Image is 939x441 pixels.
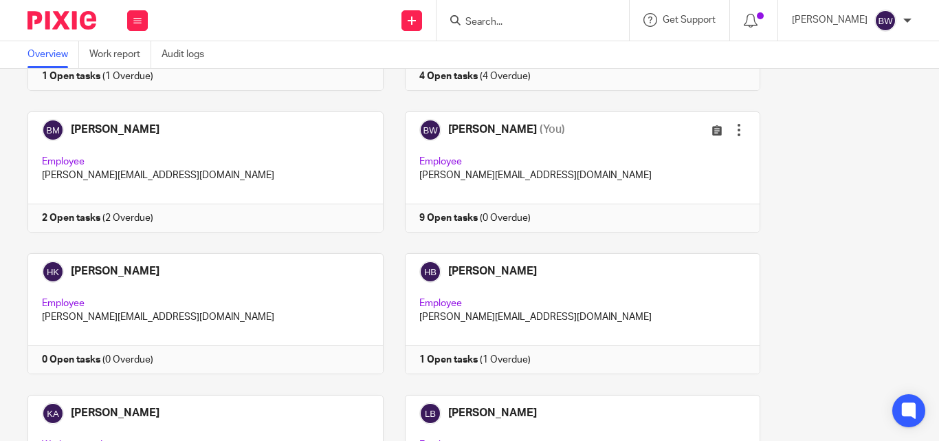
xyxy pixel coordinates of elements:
[792,13,868,27] p: [PERSON_NAME]
[663,15,716,25] span: Get Support
[874,10,896,32] img: svg%3E
[162,41,214,68] a: Audit logs
[27,41,79,68] a: Overview
[27,11,96,30] img: Pixie
[464,17,588,29] input: Search
[89,41,151,68] a: Work report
